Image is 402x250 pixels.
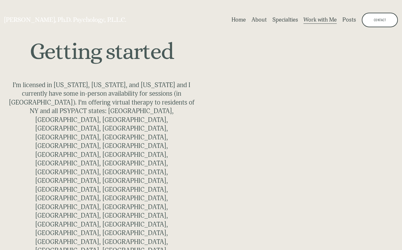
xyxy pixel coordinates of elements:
span: Specialties [272,16,298,24]
a: Work with Me [303,16,337,24]
a: CONTACT [362,13,398,28]
span: Getting started [30,38,173,64]
a: [PERSON_NAME], Ph.D. Psychology, P.L.L.C. [4,16,126,23]
a: Posts [342,16,356,24]
a: About [252,16,267,24]
a: folder dropdown [272,16,298,24]
a: Home [232,16,246,24]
